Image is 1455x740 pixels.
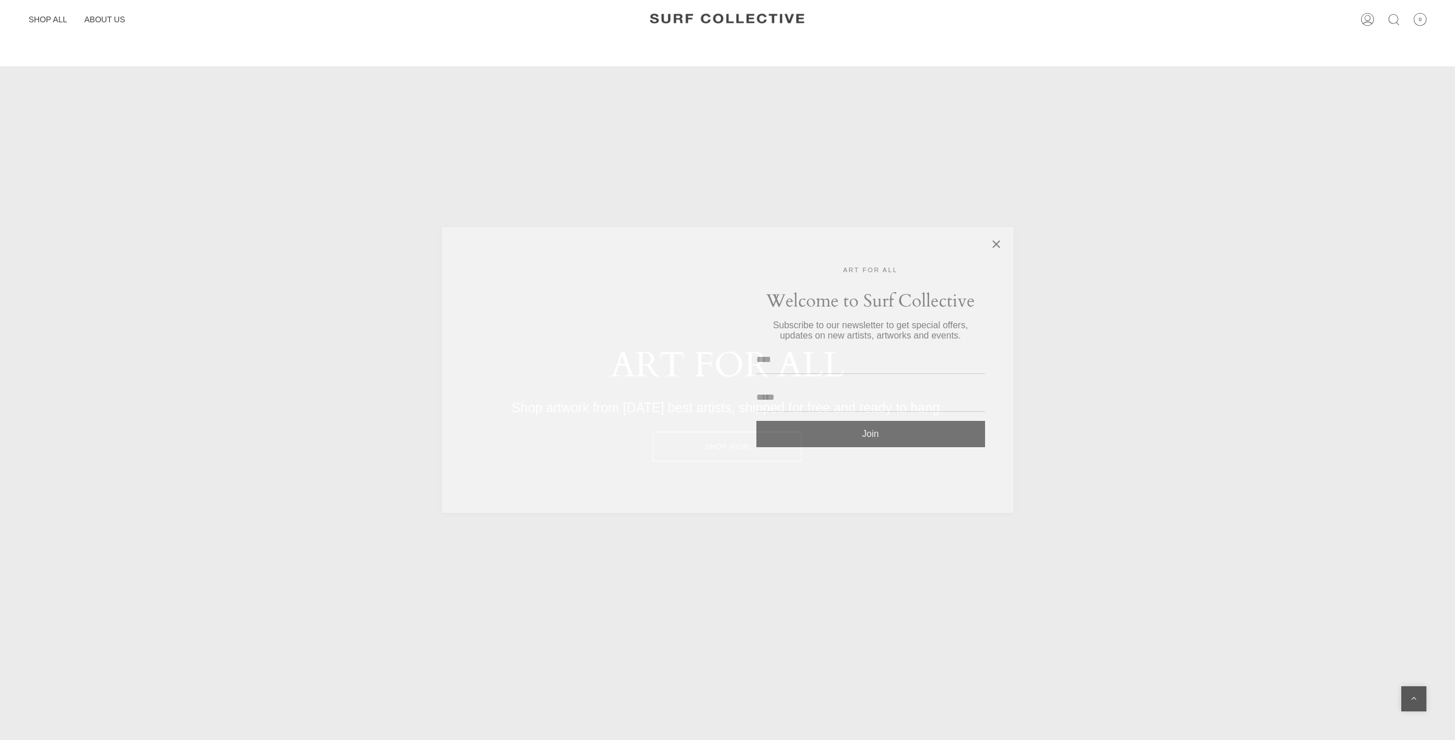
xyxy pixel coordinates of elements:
[991,238,1002,250] button: Close
[756,266,985,273] p: ART FOR ALL
[756,320,985,341] p: Subscribe to our newsletter to get special offers, updates on new artists, artworks and events.
[756,383,985,412] input: Email
[756,345,985,374] input: Name
[756,421,985,447] button: Join
[756,291,985,312] h2: Welcome to Surf Collective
